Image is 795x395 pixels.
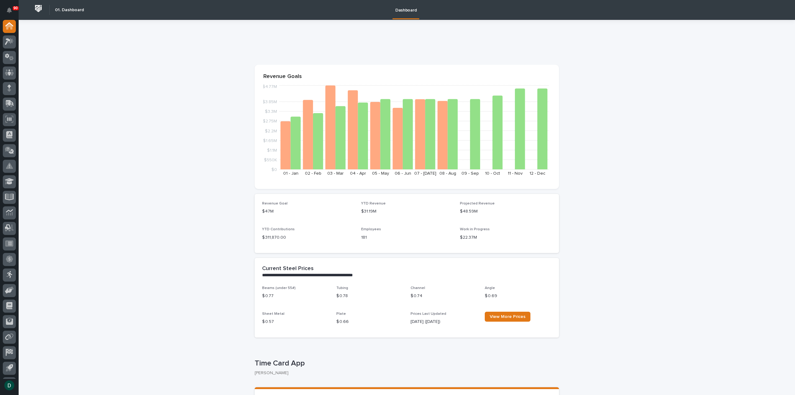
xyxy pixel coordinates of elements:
text: 04 - Apr [350,171,366,176]
tspan: $1.1M [267,148,277,152]
span: View More Prices [490,315,525,319]
p: 90 [14,6,18,10]
p: $31.19M [361,208,453,215]
text: 06 - Jun [395,171,411,176]
text: 10 - Oct [485,171,500,176]
tspan: $550K [264,158,277,162]
tspan: $4.77M [262,85,277,89]
text: 09 - Sep [461,171,479,176]
a: View More Prices [485,312,530,322]
p: [DATE] ([DATE]) [411,319,477,325]
text: 05 - May [372,171,389,176]
p: $22.37M [460,234,552,241]
tspan: $3.3M [265,109,277,114]
tspan: $1.65M [263,138,277,143]
text: 11 - Nov [508,171,523,176]
span: Channel [411,286,425,290]
p: $ 0.66 [336,319,403,325]
p: Time Card App [255,359,556,368]
p: 181 [361,234,453,241]
span: Beams (under 55#) [262,286,296,290]
text: 01 - Jan [283,171,298,176]
text: 08 - Aug [439,171,456,176]
span: Tubing [336,286,348,290]
p: $ 0.57 [262,319,329,325]
text: 02 - Feb [305,171,321,176]
h2: Current Steel Prices [262,265,314,272]
p: $ 0.74 [411,293,477,299]
p: $47M [262,208,354,215]
text: 12 - Dec [529,171,545,176]
span: YTD Revenue [361,202,386,205]
text: 07 - [DATE] [414,171,436,176]
h2: 01. Dashboard [55,7,84,13]
tspan: $3.85M [262,100,277,104]
span: Prices Last Updated [411,312,446,316]
tspan: $2.75M [263,119,277,123]
span: YTD Contributions [262,227,295,231]
p: Revenue Goals [263,73,550,80]
tspan: $2.2M [265,129,277,133]
span: Employees [361,227,381,231]
p: $ 0.78 [336,293,403,299]
p: [PERSON_NAME] [255,370,554,376]
div: Notifications90 [8,7,16,17]
span: Work in Progress [460,227,490,231]
p: $ 0.69 [485,293,552,299]
p: $48.59M [460,208,552,215]
tspan: $0 [271,168,277,172]
p: $ 311,870.00 [262,234,354,241]
span: Projected Revenue [460,202,495,205]
span: Sheet Metal [262,312,284,316]
span: Revenue Goal [262,202,288,205]
span: Angle [485,286,495,290]
button: users-avatar [3,379,16,392]
button: Notifications [3,4,16,17]
p: $ 0.77 [262,293,329,299]
img: Workspace Logo [33,3,44,14]
text: 03 - Mar [327,171,344,176]
span: Plate [336,312,346,316]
